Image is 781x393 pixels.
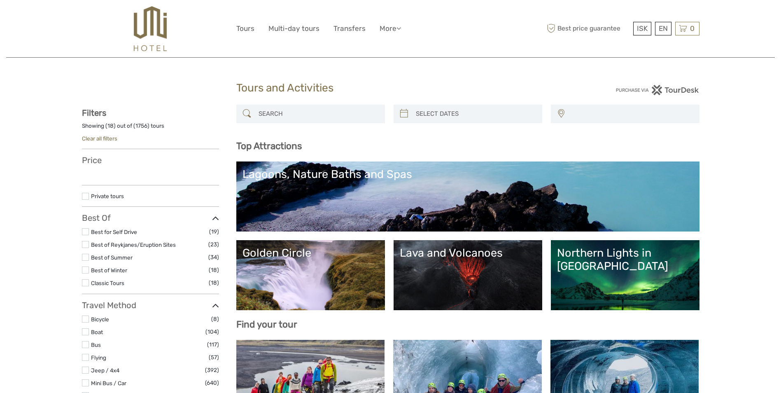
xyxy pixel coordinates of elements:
[689,24,696,33] span: 0
[545,22,631,35] span: Best price guarantee
[255,107,381,121] input: SEARCH
[209,265,219,275] span: (18)
[91,267,127,274] a: Best of Winter
[205,327,219,337] span: (104)
[236,140,302,152] b: Top Attractions
[208,253,219,262] span: (34)
[135,122,147,130] label: 1756
[413,107,538,121] input: SELECT DATES
[209,278,219,288] span: (18)
[82,122,219,135] div: Showing ( ) out of ( ) tours
[207,340,219,349] span: (117)
[208,240,219,249] span: (23)
[242,246,379,304] a: Golden Circle
[82,108,106,118] strong: Filters
[91,229,137,235] a: Best for Self Drive
[400,246,536,304] a: Lava and Volcanoes
[209,353,219,362] span: (57)
[107,122,114,130] label: 18
[91,193,124,199] a: Private tours
[557,246,693,273] div: Northern Lights in [GEOGRAPHIC_DATA]
[91,329,103,335] a: Boat
[91,280,124,286] a: Classic Tours
[236,319,297,330] b: Find your tour
[236,23,254,35] a: Tours
[655,22,671,35] div: EN
[91,241,176,248] a: Best of Reykjanes/Eruption Sites
[380,23,401,35] a: More
[400,246,536,260] div: Lava and Volcanoes
[91,254,133,261] a: Best of Summer
[242,168,693,225] a: Lagoons, Nature Baths and Spas
[242,246,379,260] div: Golden Circle
[91,354,106,361] a: Flying
[82,155,219,165] h3: Price
[134,6,166,51] img: 526-1e775aa5-7374-4589-9d7e-5793fb20bdfc_logo_big.jpg
[242,168,693,181] div: Lagoons, Nature Baths and Spas
[236,82,545,95] h1: Tours and Activities
[82,135,117,142] a: Clear all filters
[205,378,219,388] span: (640)
[205,365,219,375] span: (392)
[333,23,366,35] a: Transfers
[268,23,319,35] a: Multi-day tours
[91,367,119,374] a: Jeep / 4x4
[615,85,699,95] img: PurchaseViaTourDesk.png
[82,213,219,223] h3: Best Of
[91,380,126,386] a: Mini Bus / Car
[557,246,693,304] a: Northern Lights in [GEOGRAPHIC_DATA]
[91,316,109,323] a: Bicycle
[637,24,648,33] span: ISK
[211,314,219,324] span: (8)
[209,227,219,236] span: (19)
[82,300,219,310] h3: Travel Method
[91,342,101,348] a: Bus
